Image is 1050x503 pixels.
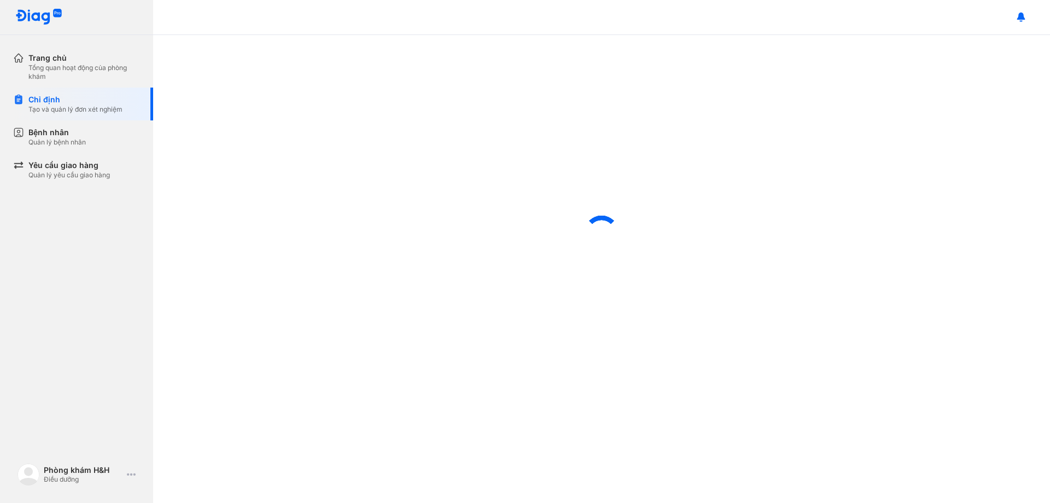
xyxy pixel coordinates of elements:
[44,475,122,484] div: Điều dưỡng
[17,464,39,485] img: logo
[28,127,86,138] div: Bệnh nhân
[28,94,122,105] div: Chỉ định
[28,105,122,114] div: Tạo và quản lý đơn xét nghiệm
[15,9,62,26] img: logo
[28,138,86,147] div: Quản lý bệnh nhân
[28,53,140,63] div: Trang chủ
[28,63,140,81] div: Tổng quan hoạt động của phòng khám
[28,171,110,180] div: Quản lý yêu cầu giao hàng
[28,160,110,171] div: Yêu cầu giao hàng
[44,465,122,475] div: Phòng khám H&H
